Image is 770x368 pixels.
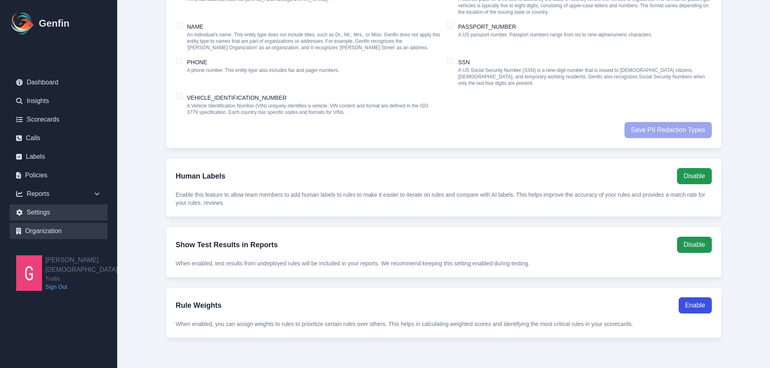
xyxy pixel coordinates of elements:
[677,237,711,253] button: Disable
[187,103,441,116] p: A Vehicle Identification Number (VIN) uniquely identifies a vehicle. VIN content and format are d...
[10,223,108,239] a: Organization
[45,283,118,291] a: Sign Out
[187,32,441,51] p: An individual's name. This entity type does not include titles, such as Dr., Mr., Mrs., or Miss. ...
[10,74,108,90] a: Dashboard
[176,191,712,207] p: Enable this feature to allow team members to add human labels to rules to make it easier to itera...
[187,67,340,74] p: A phone number. This entity type also includes fax and pager numbers.
[458,23,516,30] label: PASSPORT_NUMBER
[176,239,278,250] h3: Show Test Results in Reports
[16,255,42,291] img: Greg Christen
[624,122,712,138] button: Save PII Redaction Types
[458,32,653,38] p: A US passport number. Passport numbers range from six to nine alphanumeric characters.
[10,186,108,202] div: Reports
[10,11,36,36] img: Logo
[176,259,712,267] p: When enabled, test results from undeployed rules will be included in your reports. We recommend k...
[10,130,108,146] a: Calls
[176,170,226,182] h3: Human Labels
[10,149,108,165] a: Labels
[10,111,108,128] a: Scorecards
[10,204,108,221] a: Settings
[176,300,222,311] h3: Rule Weights
[679,297,712,313] button: Enable
[187,23,203,30] label: NAME
[45,275,118,283] span: Trellis
[39,17,70,30] h1: Genfin
[187,59,207,65] label: PHONE
[187,95,287,101] label: VEHICLE_IDENTIFICATION_NUMBER
[45,255,118,275] h2: [PERSON_NAME][DEMOGRAPHIC_DATA]
[10,167,108,183] a: Policies
[458,59,470,65] label: SSN
[458,67,712,86] p: A US Social Security Number (SSN) is a nine-digit number that is issued to [DEMOGRAPHIC_DATA] cit...
[677,168,711,184] button: Disable
[10,93,108,109] a: Insights
[176,320,712,328] p: When enabled, you can assign weights to rules to prioritize certain rules over others. This helps...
